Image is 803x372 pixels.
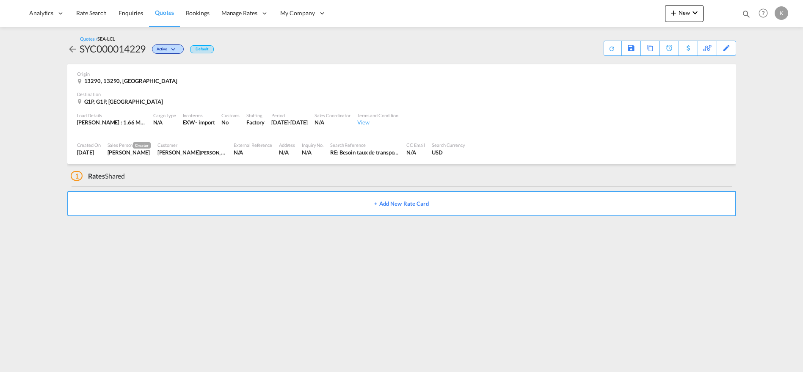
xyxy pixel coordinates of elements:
div: icon-arrow-left [67,42,80,55]
div: Inquiry No. [302,142,323,148]
div: Cargo Type [153,112,176,118]
md-icon: icon-arrow-left [67,44,77,54]
div: Search Reference [330,142,400,148]
div: 31 Aug 2025 [271,118,308,126]
div: Destination [77,91,726,97]
div: Load Details [77,112,146,118]
div: Change Status Here [152,44,184,54]
md-icon: icon-chevron-down [169,47,179,52]
div: Default [190,45,213,53]
div: CC Email [406,142,425,148]
span: Analytics [29,9,53,17]
div: View [357,118,398,126]
div: 13290, 13290, France [77,77,179,85]
div: Shared [71,171,125,181]
div: SYC000014229 [80,42,146,55]
div: Period [271,112,308,118]
span: Creator [133,142,150,149]
div: Created On [77,142,101,148]
button: icon-plus 400-fgNewicon-chevron-down [665,5,704,22]
span: 13290, 13290, [GEOGRAPHIC_DATA] [84,77,177,84]
button: + Add New Rate Card [67,191,736,216]
div: N/A [153,118,176,126]
span: Quotes [155,9,174,16]
div: Karen Mercier [108,149,151,156]
div: Help [756,6,775,21]
div: Origin [77,71,726,77]
span: Active [157,47,169,55]
div: Vincent Peycelon [157,149,227,156]
div: icon-magnify [742,9,751,22]
div: N/A [315,118,350,126]
span: Manage Rates [221,9,257,17]
span: Bookings [186,9,210,17]
md-icon: icon-chevron-down [690,8,700,18]
span: 1 [71,171,83,181]
span: Rate Search [76,9,107,17]
div: G1P, G1P, Canada [77,98,165,105]
span: Help [756,6,770,20]
div: Address [279,142,295,148]
div: No [221,118,239,126]
span: New [668,9,700,16]
div: RE: Besoin taux de transport pour notre commande PO#3104899 - transport maritime [330,149,400,156]
span: Enquiries [119,9,143,17]
div: 21 Aug 2025 [77,149,101,156]
div: Search Currency [432,142,465,148]
div: Sales Coordinator [315,112,350,118]
span: [PERSON_NAME] [200,149,235,156]
div: - import [195,118,215,126]
div: Stuffing [246,112,265,118]
span: My Company [280,9,315,17]
div: N/A [406,149,425,156]
md-icon: icon-magnify [742,9,751,19]
div: Quote PDF is not available at this time [608,41,617,52]
md-icon: icon-refresh [608,45,615,52]
span: Rates [88,172,105,180]
div: Incoterms [183,112,215,118]
div: External Reference [234,142,272,148]
span: SEA-LCL [97,36,115,41]
div: K [775,6,788,20]
div: USD [432,149,465,156]
div: N/A [234,149,272,156]
div: Factory Stuffing [246,118,265,126]
div: EXW [183,118,196,126]
div: Customer [157,142,227,148]
div: Change Status Here [146,42,186,55]
div: Terms and Condition [357,112,398,118]
md-icon: icon-plus 400-fg [668,8,679,18]
div: Save As Template [622,41,640,55]
div: N/A [279,149,295,156]
div: Customs [221,112,239,118]
div: Sales Person [108,142,151,149]
div: [PERSON_NAME] : 1.66 MT | Volumetric Wt : 6.74 CBM | Chargeable Wt : 6.74 W/M [77,118,146,126]
div: Quotes /SEA-LCL [80,36,116,42]
div: N/A [302,149,323,156]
